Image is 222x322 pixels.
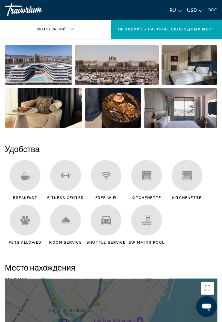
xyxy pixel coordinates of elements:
button: Open full-screen image slider [161,45,217,85]
button: Change currency [187,6,203,15]
button: Open full-screen image slider [85,88,141,128]
span: Shuttle Service [86,240,126,244]
button: Open full-screen image slider [5,45,72,85]
span: Kitchenette [172,195,202,200]
button: Проверить наличие свободных мест [111,19,222,39]
button: Open full-screen image slider [5,88,82,128]
iframe: Кнопка запуска окна обмена сообщениями [196,296,217,317]
span: Kitchenette [132,195,161,200]
span: Breakfast [13,195,37,200]
button: Open full-screen image slider [75,45,159,85]
span: Swimming Pool [128,240,164,244]
button: Open full-screen image slider [144,88,217,128]
span: Проверить наличие свободных мест [118,27,215,31]
button: Change language [170,6,182,15]
span: Fitness Center [47,195,83,200]
span: USD [187,8,197,13]
span: ru [170,8,176,13]
a: Travorium [5,3,108,16]
span: Free WiFi [95,195,117,200]
button: Включить полноэкранный режим [201,282,214,294]
span: Room Service [49,240,82,244]
h2: Удобства [5,144,217,153]
h2: Место нахождения [5,262,217,272]
span: Pets Allowed [9,240,41,244]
